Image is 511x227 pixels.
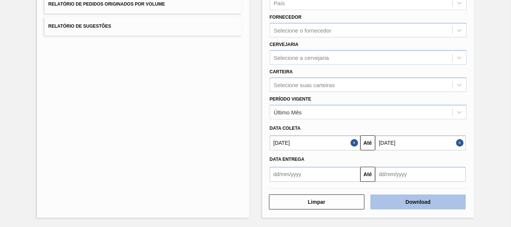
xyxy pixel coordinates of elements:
input: dd/mm/yyyy [375,167,466,182]
button: Limpar [269,194,364,209]
span: Relatório de Sugestões [48,24,111,29]
button: Close [456,135,466,150]
span: Data Entrega [270,157,305,162]
div: Selecione a cervejaria [274,54,329,61]
label: Cervejaria [270,42,299,47]
span: Relatório de Pedidos Originados por Volume [48,1,165,7]
button: Close [351,135,360,150]
input: dd/mm/yyyy [270,135,360,150]
button: Download [370,194,466,209]
button: Até [360,167,375,182]
span: Data coleta [270,126,301,131]
div: Último Mês [274,109,302,115]
label: Fornecedor [270,15,302,20]
input: dd/mm/yyyy [270,167,360,182]
button: Relatório de Sugestões [45,17,241,36]
input: dd/mm/yyyy [375,135,466,150]
div: Selecione suas carteiras [274,82,335,88]
button: Até [360,135,375,150]
label: Carteira [270,69,293,74]
label: Período Vigente [270,96,311,102]
div: Selecione o fornecedor [274,27,331,34]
